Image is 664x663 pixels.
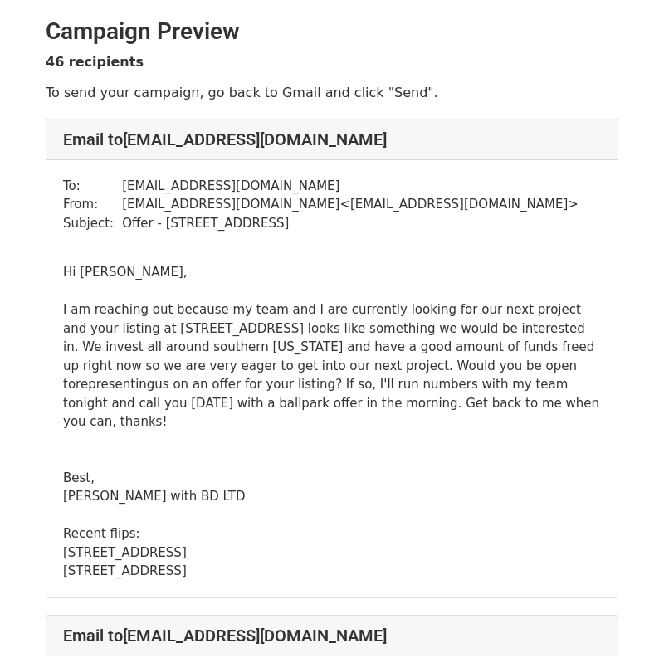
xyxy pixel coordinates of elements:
div: Hi [PERSON_NAME], [63,263,601,581]
td: [EMAIL_ADDRESS][DOMAIN_NAME] < [EMAIL_ADDRESS][DOMAIN_NAME] > [122,195,579,214]
h4: Email to [EMAIL_ADDRESS][DOMAIN_NAME] [63,626,601,646]
td: From: [63,195,122,214]
td: To: [63,177,122,196]
div: I am reaching out because my team and I are currently looking for our next project and your listi... [63,300,601,431]
div: Best, [63,469,601,488]
td: [EMAIL_ADDRESS][DOMAIN_NAME] [122,177,579,196]
h2: Campaign Preview [46,17,618,46]
strong: 46 recipients [46,54,144,70]
h4: Email to [EMAIL_ADDRESS][DOMAIN_NAME] [63,129,601,149]
span: representing [76,377,154,392]
div: [STREET_ADDRESS] [63,562,601,581]
div: [PERSON_NAME] with BD LTD [63,487,601,506]
p: To send your campaign, go back to Gmail and click "Send". [46,84,618,101]
div: Recent flips: [63,524,601,544]
td: Offer - [STREET_ADDRESS] [122,214,579,233]
td: Subject: [63,214,122,233]
div: [STREET_ADDRESS] [63,544,601,563]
